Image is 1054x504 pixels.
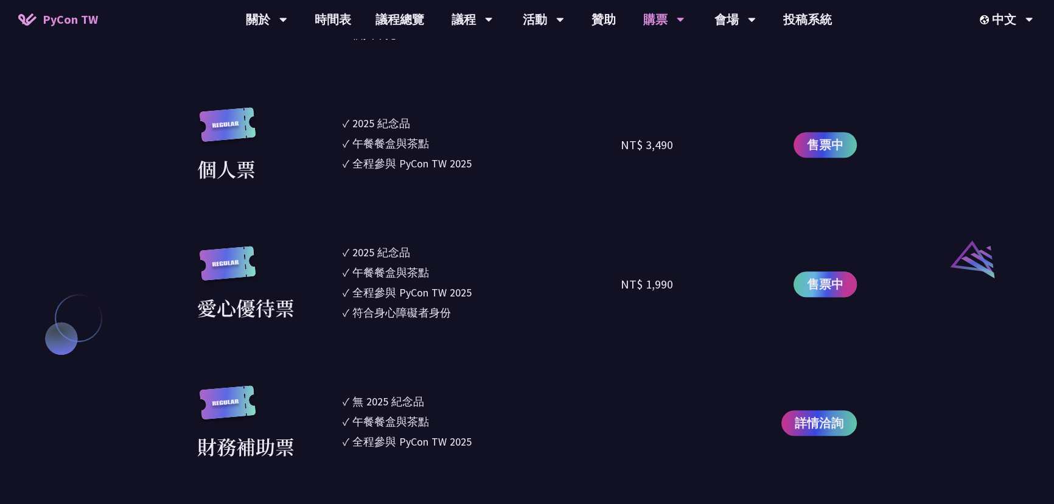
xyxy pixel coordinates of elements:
[197,154,256,183] div: 個人票
[352,413,429,430] div: 午餐餐盒與茶點
[343,433,621,450] li: ✓
[621,136,673,154] div: NT$ 3,490
[343,115,621,131] li: ✓
[343,304,621,321] li: ✓
[343,135,621,152] li: ✓
[43,10,98,29] span: PyCon TW
[343,264,621,281] li: ✓
[197,293,295,322] div: 愛心優待票
[794,132,857,158] a: 售票中
[980,15,992,24] img: Locale Icon
[18,13,37,26] img: Home icon of PyCon TW 2025
[343,155,621,172] li: ✓
[807,136,843,154] span: 售票中
[197,385,258,432] img: regular.8f272d9.svg
[352,433,472,450] div: 全程參與 PyCon TW 2025
[795,414,843,432] span: 詳情洽詢
[343,413,621,430] li: ✓
[352,304,451,321] div: 符合身心障礙者身份
[794,271,857,297] a: 售票中
[343,244,621,261] li: ✓
[343,393,621,410] li: ✓
[352,244,410,261] div: 2025 紀念品
[352,115,410,131] div: 2025 紀念品
[352,284,472,301] div: 全程參與 PyCon TW 2025
[197,107,258,154] img: regular.8f272d9.svg
[781,410,857,436] a: 詳情洽詢
[197,432,295,461] div: 財務補助票
[621,275,673,293] div: NT$ 1,990
[6,4,110,35] a: PyCon TW
[197,246,258,293] img: regular.8f272d9.svg
[352,264,429,281] div: 午餐餐盒與茶點
[352,155,472,172] div: 全程參與 PyCon TW 2025
[352,393,424,410] div: 無 2025 紀念品
[343,284,621,301] li: ✓
[807,275,843,293] span: 售票中
[352,135,429,152] div: 午餐餐盒與茶點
